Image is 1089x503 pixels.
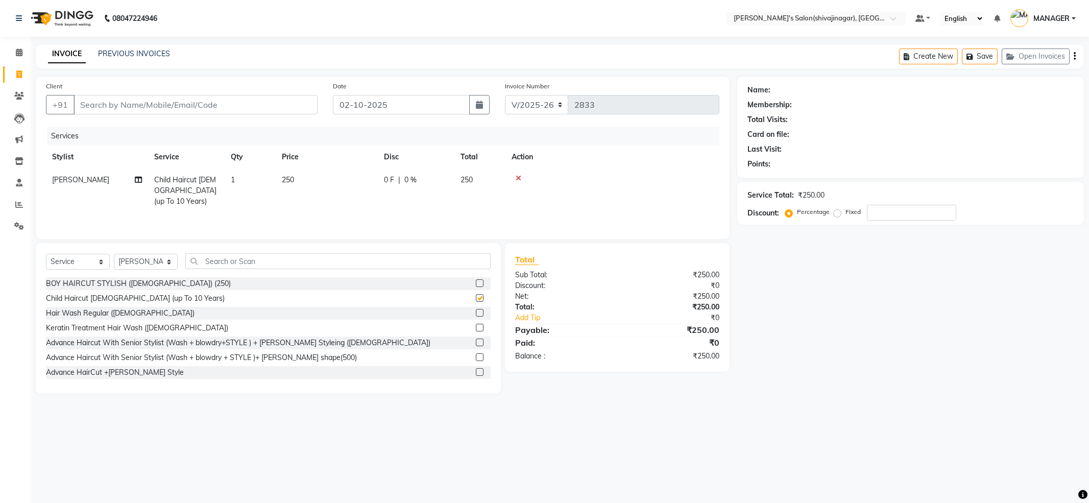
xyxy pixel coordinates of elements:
span: [PERSON_NAME] [52,175,109,184]
span: Total [515,254,539,265]
span: Child Haircut [DEMOGRAPHIC_DATA] (up To 10 Years) [154,175,216,206]
div: Advance Haircut With Senior Stylist (Wash + blowdry+STYLE ) + [PERSON_NAME] Styleing ([DEMOGRAPHI... [46,338,430,348]
span: 1 [231,175,235,184]
div: Child Haircut [DEMOGRAPHIC_DATA] (up To 10 Years) [46,293,225,304]
div: ₹250.00 [617,302,727,313]
label: Client [46,82,62,91]
div: ₹0 [617,337,727,349]
label: Invoice Number [505,82,549,91]
div: ₹250.00 [617,324,727,336]
label: Fixed [845,207,861,217]
div: Discount: [747,208,779,219]
th: Stylist [46,146,148,169]
div: ₹250.00 [617,270,727,280]
button: Create New [899,49,958,64]
div: Card on file: [747,129,789,140]
div: Hair Wash Regular ([DEMOGRAPHIC_DATA]) [46,308,195,319]
div: Total: [507,302,617,313]
th: Disc [378,146,454,169]
div: Last Visit: [747,144,782,155]
div: BOY HAIRCUT STYLISH ([DEMOGRAPHIC_DATA]) (250) [46,278,231,289]
input: Search by Name/Mobile/Email/Code [74,95,318,114]
div: Name: [747,85,770,95]
div: Keratin Treatment Hair Wash ([DEMOGRAPHIC_DATA]) [46,323,228,333]
label: Percentage [797,207,830,217]
button: +91 [46,95,75,114]
span: 0 F [384,175,394,185]
button: Open Invoices [1002,49,1070,64]
th: Total [454,146,505,169]
button: Save [962,49,998,64]
div: Discount: [507,280,617,291]
a: INVOICE [48,45,86,63]
div: Sub Total: [507,270,617,280]
th: Action [505,146,719,169]
div: ₹0 [636,313,727,323]
th: Service [148,146,225,169]
span: | [398,175,400,185]
a: Add Tip [507,313,636,323]
div: Points: [747,159,770,170]
div: ₹250.00 [617,291,727,302]
span: 250 [461,175,473,184]
div: Payable: [507,324,617,336]
a: PREVIOUS INVOICES [98,49,170,58]
b: 08047224946 [112,4,157,33]
input: Search or Scan [185,253,491,269]
div: Net: [507,291,617,302]
img: MANAGER [1010,9,1028,27]
div: Service Total: [747,190,794,201]
div: ₹0 [617,280,727,291]
div: Paid: [507,337,617,349]
th: Qty [225,146,276,169]
div: Membership: [747,100,792,110]
div: ₹250.00 [798,190,825,201]
span: MANAGER [1033,13,1070,24]
img: logo [26,4,96,33]
span: 0 % [404,175,417,185]
th: Price [276,146,378,169]
label: Date [333,82,347,91]
span: 250 [282,175,294,184]
div: Total Visits: [747,114,788,125]
div: Balance : [507,351,617,362]
div: Services [47,127,727,146]
div: ₹250.00 [617,351,727,362]
div: Advance Haircut With Senior Stylist (Wash + blowdry + STYLE )+ [PERSON_NAME] shape(500) [46,352,357,363]
div: Advance HairCut +[PERSON_NAME] Style [46,367,184,378]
